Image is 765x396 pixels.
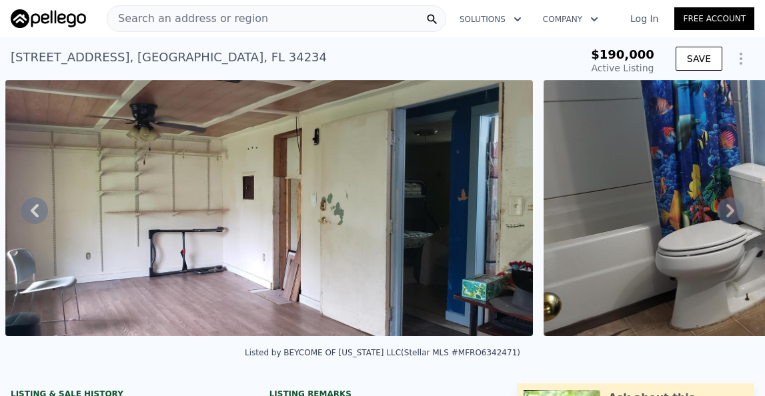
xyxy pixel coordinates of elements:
[11,9,86,28] img: Pellego
[5,80,533,336] img: Sale: 167702972 Parcel: 23255674
[11,48,327,67] div: [STREET_ADDRESS] , [GEOGRAPHIC_DATA] , FL 34234
[591,47,654,61] span: $190,000
[674,7,754,30] a: Free Account
[592,63,654,73] span: Active Listing
[614,12,674,25] a: Log In
[728,45,754,72] button: Show Options
[532,7,609,31] button: Company
[449,7,532,31] button: Solutions
[245,348,520,357] div: Listed by BEYCOME OF [US_STATE] LLC (Stellar MLS #MFRO6342471)
[676,47,722,71] button: SAVE
[107,11,268,27] span: Search an address or region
